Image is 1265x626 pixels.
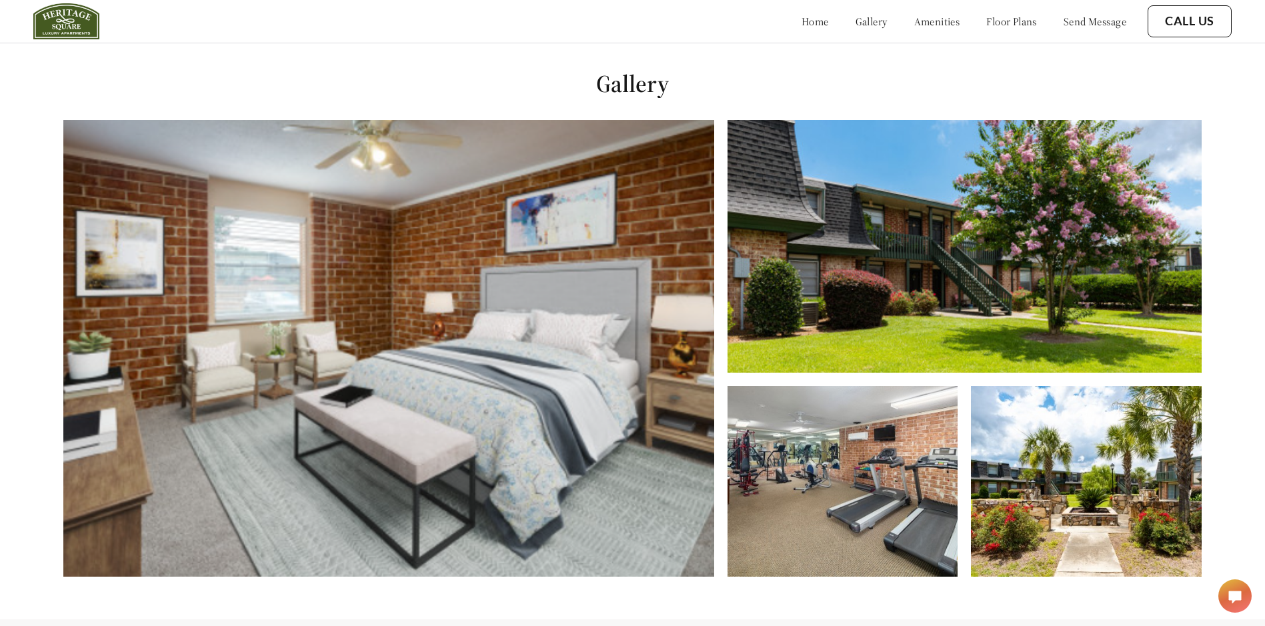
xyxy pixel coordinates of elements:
img: Alt text [728,120,1202,373]
a: home [802,15,829,28]
a: amenities [914,15,960,28]
img: Alt text [971,386,1202,577]
img: heritage_square_logo.jpg [33,3,99,39]
a: floor plans [986,15,1037,28]
a: gallery [856,15,888,28]
button: Call Us [1148,5,1232,37]
img: Alt text [63,120,714,577]
img: Alt text [728,386,958,577]
a: send message [1064,15,1126,28]
a: Call Us [1165,14,1214,29]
